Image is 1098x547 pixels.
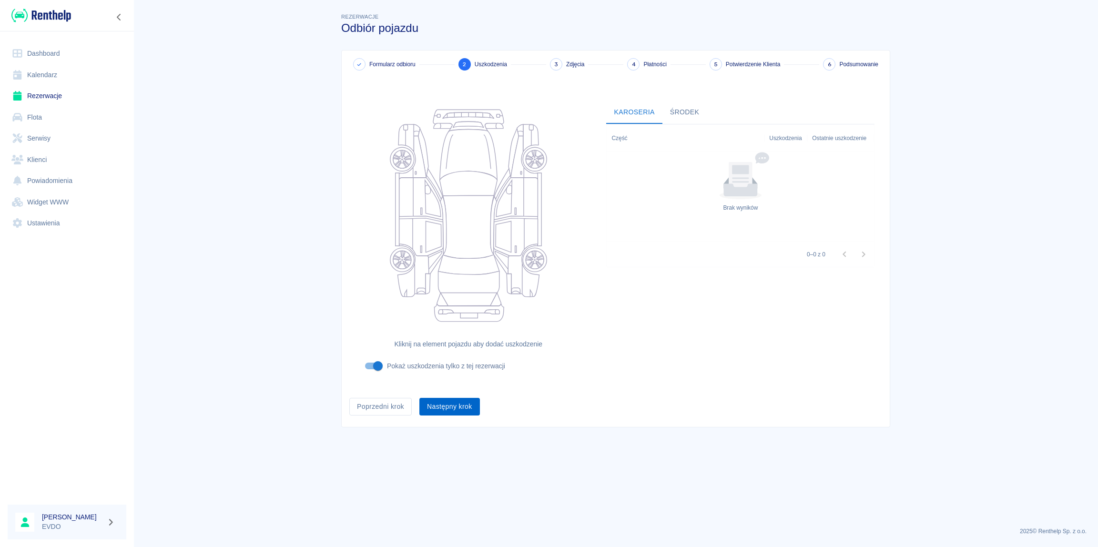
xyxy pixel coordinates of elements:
[8,149,126,171] a: Klienci
[8,170,126,192] a: Powiadomienia
[632,60,636,70] span: 4
[369,60,416,69] span: Formularz odbioru
[112,11,126,23] button: Zwiń nawigację
[8,192,126,213] a: Widget WWW
[42,512,103,522] h6: [PERSON_NAME]
[714,60,718,70] span: 5
[769,125,802,152] div: Uszkodzenia
[812,125,866,152] div: Ostatnie uszkodzenie
[475,60,507,69] span: Uszkodzenia
[606,101,662,124] button: Karoseria
[8,64,126,86] a: Kalendarz
[357,339,579,349] h6: Kliknij na element pojazdu aby dodać uszkodzenie
[8,43,126,64] a: Dashboard
[145,527,1087,536] p: 2025 © Renthelp Sp. z o.o.
[662,101,707,124] button: Środek
[349,398,412,415] button: Poprzedni krok
[554,60,558,70] span: 3
[807,250,825,259] p: 0–0 z 0
[341,14,378,20] span: Rezerwacje
[11,8,71,23] img: Renthelp logo
[419,398,480,415] button: Następny krok
[8,107,126,128] a: Flota
[607,125,764,152] div: Część
[8,8,71,23] a: Renthelp logo
[8,213,126,234] a: Ustawienia
[723,203,758,212] div: Brak wyników
[566,60,584,69] span: Zdjęcia
[807,125,874,152] div: Ostatnie uszkodzenie
[764,125,807,152] div: Uszkodzenia
[643,60,666,69] span: Płatności
[42,522,103,532] p: EVDO
[8,85,126,107] a: Rezerwacje
[839,60,878,69] span: Podsumowanie
[341,21,890,35] h3: Odbiór pojazdu
[463,60,466,70] span: 2
[611,125,627,152] div: Część
[8,128,126,149] a: Serwisy
[726,60,781,69] span: Potwierdzenie Klienta
[828,60,831,70] span: 6
[387,361,505,371] p: Pokaż uszkodzenia tylko z tej rezerwacji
